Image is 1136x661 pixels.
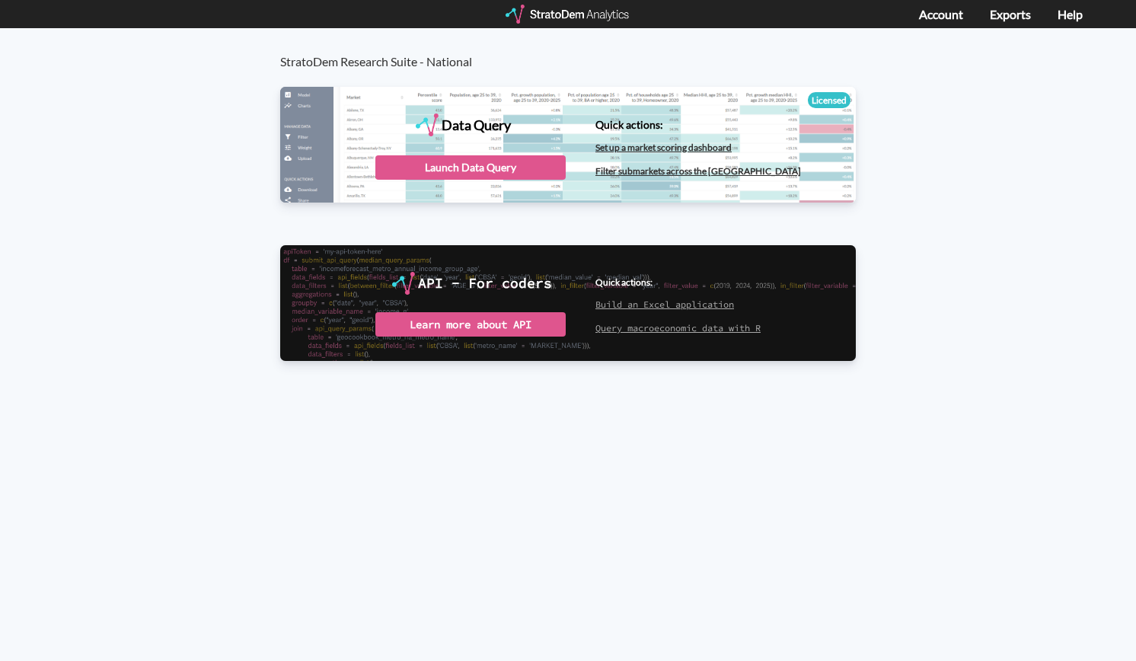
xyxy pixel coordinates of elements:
a: Query macroeconomic data with R [595,322,761,334]
h3: StratoDem Research Suite - National [280,28,872,69]
div: Data Query [442,113,511,136]
div: Launch Data Query [375,155,566,180]
a: Set up a market scoring dashboard [595,142,732,153]
a: Exports [990,7,1031,21]
a: Build an Excel application [595,299,734,310]
h4: Quick actions: [595,119,801,130]
a: Filter submarkets across the [GEOGRAPHIC_DATA] [595,165,801,177]
div: API - For coders [418,272,552,295]
h4: Quick actions: [595,277,761,287]
div: Licensed [808,92,850,108]
div: Learn more about API [375,312,566,337]
a: Help [1058,7,1083,21]
a: Account [919,7,963,21]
